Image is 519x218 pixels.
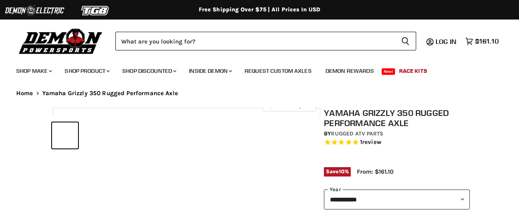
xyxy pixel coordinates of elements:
[360,139,381,146] span: 1 reviews
[115,32,416,50] form: Product
[59,63,115,79] a: Shop Product
[239,63,318,79] a: Request Custom Axles
[115,32,395,50] input: Search
[382,68,395,75] span: New!
[324,108,470,128] h1: Yamaha Grizzly 350 Rugged Performance Axle
[362,139,381,146] span: review
[357,168,393,175] span: From: $161.10
[461,35,503,47] a: $161.10
[319,63,380,79] a: Demon Rewards
[183,63,237,79] a: Inside Demon
[16,26,105,55] img: Demon Powersports
[4,3,65,18] img: Demon Electric Logo 2
[116,63,181,79] a: Shop Discounted
[65,3,126,18] img: TGB Logo 2
[52,122,78,148] button: IMAGE thumbnail
[42,90,178,97] span: Yamaha Grizzly 350 Rugged Performance Axle
[324,167,351,176] span: Save %
[395,32,416,50] button: Search
[267,102,312,109] span: Click to expand
[393,63,433,79] a: Race Kits
[324,190,470,209] select: year
[432,38,461,45] a: Log in
[324,129,470,138] div: by
[10,59,497,79] ul: Main menu
[339,168,345,174] span: 10
[331,130,383,137] a: Rugged ATV Parts
[10,63,57,79] a: Shop Make
[16,90,33,97] a: Home
[475,37,499,45] span: $161.10
[324,138,470,147] span: Rated 5.0 out of 5 stars 1 reviews
[436,37,456,46] span: Log in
